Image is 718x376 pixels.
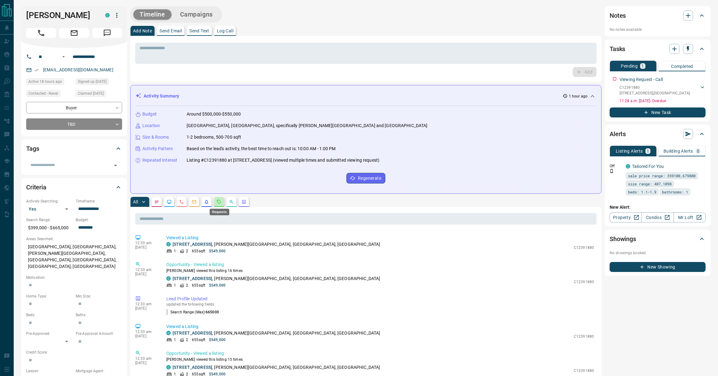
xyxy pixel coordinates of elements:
[173,275,380,282] p: , [PERSON_NAME][GEOGRAPHIC_DATA], [GEOGRAPHIC_DATA], [GEOGRAPHIC_DATA]
[26,350,122,355] p: Credit Score:
[209,248,226,254] p: $549,000
[569,93,587,99] p: 1 hour ago
[610,212,642,222] a: Property
[610,234,636,244] h2: Showings
[167,199,172,204] svg: Lead Browsing Activity
[620,83,706,97] div: C12391880[STREET_ADDRESS],[GEOGRAPHIC_DATA]
[59,28,89,38] span: Email
[26,331,73,336] p: Pre-Approved:
[574,245,594,250] p: C12391880
[76,293,122,299] p: Min Size:
[26,223,73,233] p: $399,000 - $665,000
[610,163,622,169] p: Off
[187,134,241,140] p: 1-2 bedrooms, 500-700 sqft
[217,29,233,33] p: Log Call
[204,199,209,204] svg: Listing Alerts
[621,64,638,68] p: Pending
[26,180,122,195] div: Criteria
[105,13,110,17] div: condos.ca
[187,111,241,117] p: Around $500,000-$550,000
[26,312,73,318] p: Beds:
[173,330,380,336] p: , [PERSON_NAME][GEOGRAPHIC_DATA], [GEOGRAPHIC_DATA], [GEOGRAPHIC_DATA]
[34,68,39,72] svg: Email Verified
[166,323,594,330] p: Viewed a Listing
[628,173,696,179] span: sale price range: 359100,679800
[135,306,157,311] p: [DATE]
[26,144,39,154] h2: Tags
[610,44,625,54] h2: Tasks
[574,279,594,285] p: C12391880
[173,364,380,371] p: , [PERSON_NAME][GEOGRAPHIC_DATA], [GEOGRAPHIC_DATA], [GEOGRAPHIC_DATA]
[192,199,197,204] svg: Emails
[206,310,219,314] span: 665000
[192,283,205,288] p: 655 sqft
[209,337,226,343] p: $549,000
[187,145,335,152] p: Based on the lead's activity, the best time to reach out is: 10:00 AM - 1:00 PM
[179,199,184,204] svg: Calls
[154,199,159,204] svg: Notes
[610,11,626,21] h2: Notes
[26,368,73,374] p: Lawyer:
[174,337,176,343] p: 1
[76,198,122,204] p: Timeframe:
[26,293,73,299] p: Home Type:
[632,164,664,169] a: Tailored For You
[186,283,188,288] p: 2
[671,64,693,69] p: Completed
[60,53,67,60] button: Open
[610,250,706,256] p: No showings booked
[620,90,690,96] p: [STREET_ADDRESS] , [GEOGRAPHIC_DATA]
[610,262,706,272] button: New Showing
[135,241,157,245] p: 12:33 am
[142,134,169,140] p: Size & Rooms
[166,261,594,268] p: Opportunity - Viewed a listing
[610,129,626,139] h2: Alerts
[142,157,177,164] p: Repeated Interest
[616,149,643,153] p: Listing Alerts
[166,331,171,335] div: condos.ca
[28,79,62,85] span: Active 18 hours ago
[574,334,594,339] p: C12391880
[142,122,160,129] p: Location
[628,189,656,195] span: beds: 1.1-1.9
[574,368,594,374] p: C12391880
[173,365,212,370] a: [STREET_ADDRESS]
[159,29,182,33] p: Send Email
[662,189,688,195] span: bathrooms: 1
[174,248,176,254] p: 1
[133,29,152,33] p: Add Note
[76,368,122,374] p: Mortgage Agent:
[142,145,173,152] p: Activity Pattern
[26,236,122,242] p: Areas Searched:
[135,330,157,334] p: 12:33 am
[610,41,706,56] div: Tasks
[673,212,706,222] a: Mr.Loft
[187,122,428,129] p: [GEOGRAPHIC_DATA], [GEOGRAPHIC_DATA], specifically [PERSON_NAME][GEOGRAPHIC_DATA] and [GEOGRAPHIC...
[620,85,690,90] p: C12391880
[166,302,594,307] p: updated the following fields:
[26,28,56,38] span: Call
[166,309,219,315] p: Search Range (Max) :
[697,149,699,153] p: 0
[135,272,157,276] p: [DATE]
[173,241,380,248] p: , [PERSON_NAME][GEOGRAPHIC_DATA], [GEOGRAPHIC_DATA], [GEOGRAPHIC_DATA]
[92,28,122,38] span: Message
[186,248,188,254] p: 2
[610,8,706,23] div: Notes
[133,9,171,20] button: Timeline
[111,161,120,170] button: Open
[76,217,122,223] p: Budget:
[628,181,672,187] span: size range: 407,1098
[173,331,212,336] a: [STREET_ADDRESS]
[346,173,385,183] button: Regenerate
[26,198,73,204] p: Actively Searching:
[166,242,171,246] div: condos.ca
[174,9,219,20] button: Campaigns
[142,111,157,117] p: Budget
[241,199,246,204] svg: Agent Actions
[166,350,594,357] p: Opportunity - Viewed a listing
[166,296,594,302] p: Lead Profile Updated
[641,212,673,222] a: Condos
[610,231,706,246] div: Showings
[26,275,122,280] p: Motivation:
